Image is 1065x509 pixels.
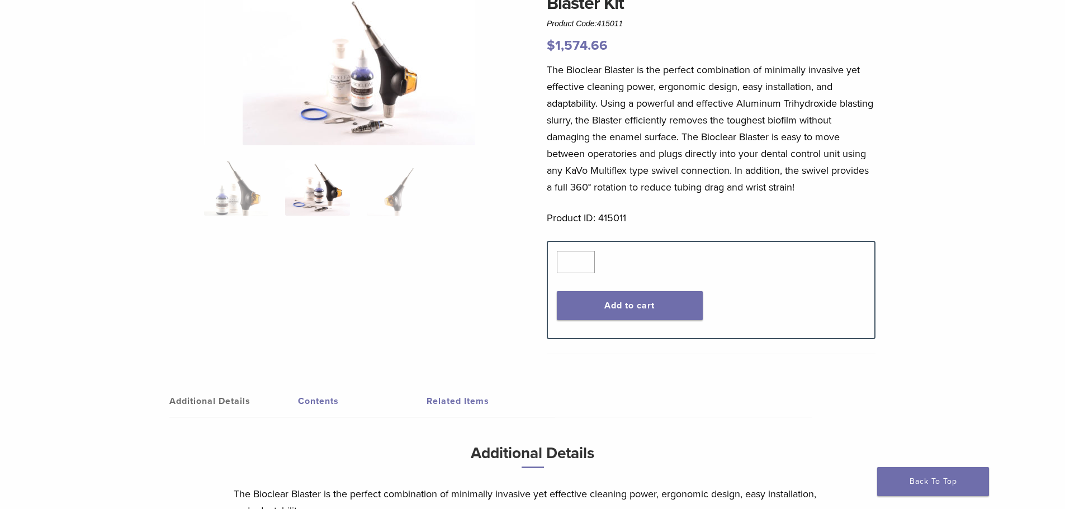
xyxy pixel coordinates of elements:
h3: Additional Details [234,440,832,477]
img: Blaster Kit - Image 2 [285,160,349,216]
a: Contents [298,386,427,417]
a: Additional Details [169,386,298,417]
span: Product Code: [547,19,623,28]
img: Blaster Kit - Image 3 [367,160,431,216]
p: Product ID: 415011 [547,210,875,226]
bdi: 1,574.66 [547,37,608,54]
img: Bioclear-Blaster-Kit-Simplified-1-e1548850725122-324x324.jpg [204,160,268,216]
span: 415011 [597,19,623,28]
span: $ [547,37,555,54]
p: The Bioclear Blaster is the perfect combination of minimally invasive yet effective cleaning powe... [547,61,875,196]
a: Back To Top [877,467,989,496]
a: Related Items [427,386,555,417]
button: Add to cart [557,291,703,320]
